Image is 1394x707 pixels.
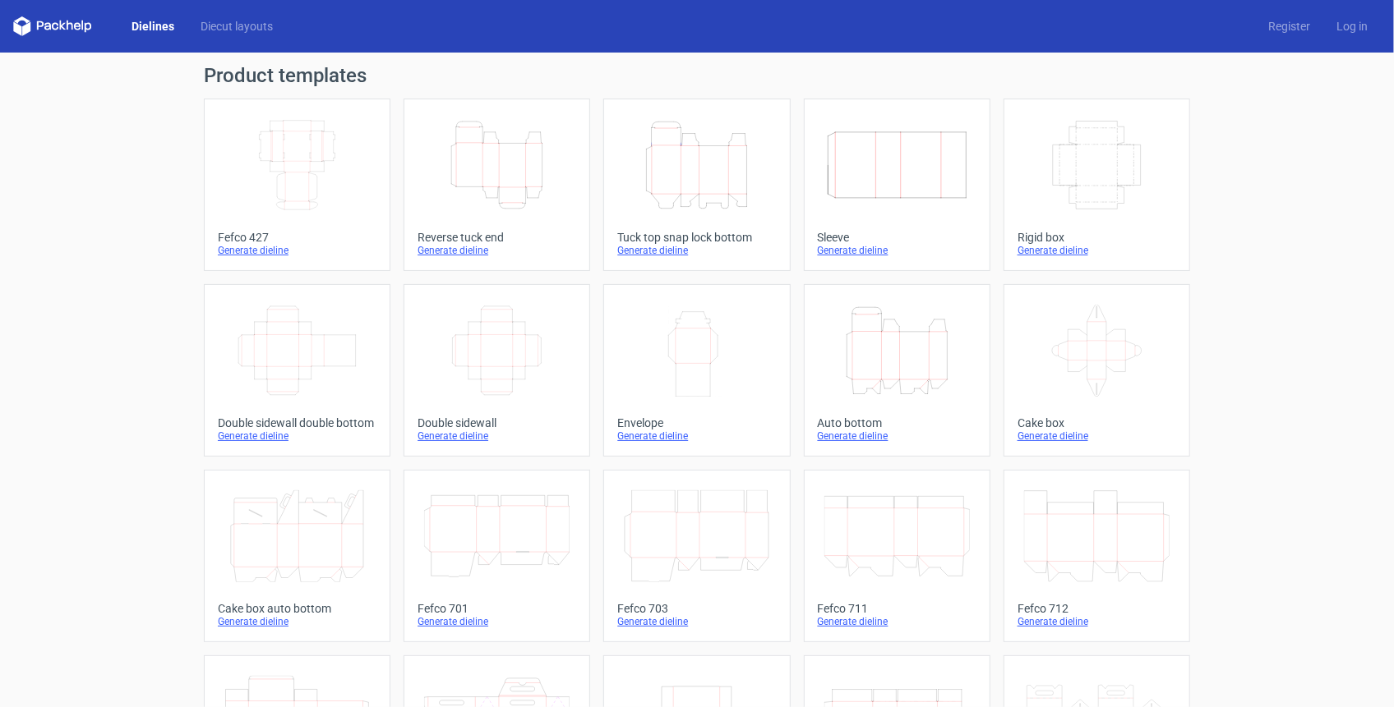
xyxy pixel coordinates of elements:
[617,429,776,443] div: Generate dieline
[187,18,286,34] a: Diecut layouts
[218,615,376,628] div: Generate dieline
[418,416,576,429] div: Double sidewall
[418,429,576,443] div: Generate dieline
[1018,244,1176,257] div: Generate dieline
[1018,429,1176,443] div: Generate dieline
[204,470,390,642] a: Cake box auto bottomGenerate dieline
[218,429,376,443] div: Generate dieline
[418,615,576,628] div: Generate dieline
[204,99,390,271] a: Fefco 427Generate dieline
[404,99,590,271] a: Reverse tuck endGenerate dieline
[418,602,576,615] div: Fefco 701
[204,284,390,457] a: Double sidewall double bottomGenerate dieline
[404,470,590,642] a: Fefco 701Generate dieline
[617,615,776,628] div: Generate dieline
[603,99,790,271] a: Tuck top snap lock bottomGenerate dieline
[418,231,576,244] div: Reverse tuck end
[818,416,976,429] div: Auto bottom
[603,470,790,642] a: Fefco 703Generate dieline
[1018,602,1176,615] div: Fefco 712
[1004,284,1190,457] a: Cake boxGenerate dieline
[218,416,376,429] div: Double sidewall double bottom
[404,284,590,457] a: Double sidewallGenerate dieline
[818,615,976,628] div: Generate dieline
[804,470,990,642] a: Fefco 711Generate dieline
[617,602,776,615] div: Fefco 703
[418,244,576,257] div: Generate dieline
[1018,231,1176,244] div: Rigid box
[1018,615,1176,628] div: Generate dieline
[218,231,376,244] div: Fefco 427
[603,284,790,457] a: EnvelopeGenerate dieline
[118,18,187,34] a: Dielines
[204,66,1190,85] h1: Product templates
[218,244,376,257] div: Generate dieline
[804,284,990,457] a: Auto bottomGenerate dieline
[804,99,990,271] a: SleeveGenerate dieline
[617,244,776,257] div: Generate dieline
[818,244,976,257] div: Generate dieline
[617,416,776,429] div: Envelope
[1018,416,1176,429] div: Cake box
[1323,18,1381,34] a: Log in
[1004,470,1190,642] a: Fefco 712Generate dieline
[818,429,976,443] div: Generate dieline
[1255,18,1323,34] a: Register
[818,231,976,244] div: Sleeve
[818,602,976,615] div: Fefco 711
[617,231,776,244] div: Tuck top snap lock bottom
[1004,99,1190,271] a: Rigid boxGenerate dieline
[218,602,376,615] div: Cake box auto bottom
